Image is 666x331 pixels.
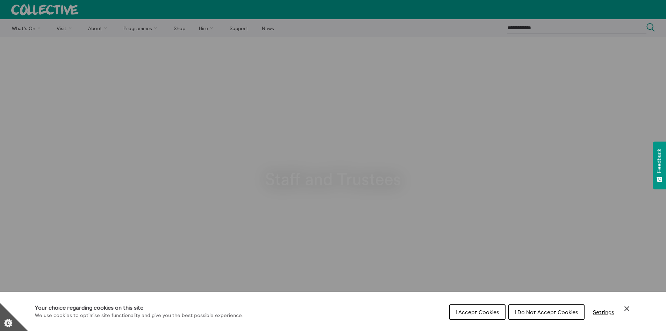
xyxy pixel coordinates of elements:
[623,304,631,313] button: Close Cookie Control
[515,309,578,316] span: I Do Not Accept Cookies
[35,303,243,312] h1: Your choice regarding cookies on this site
[587,305,620,319] button: Settings
[35,312,243,319] p: We use cookies to optimise site functionality and give you the best possible experience.
[653,142,666,189] button: Feedback - Show survey
[593,309,614,316] span: Settings
[656,149,663,173] span: Feedback
[456,309,499,316] span: I Accept Cookies
[508,304,585,320] button: I Do Not Accept Cookies
[449,304,506,320] button: I Accept Cookies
